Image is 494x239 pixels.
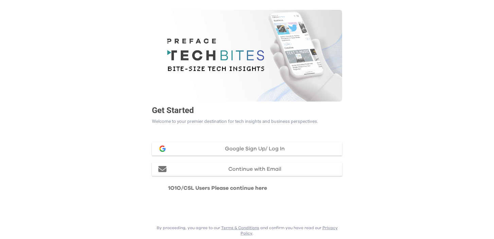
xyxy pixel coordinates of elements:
span: Google Sign Up/ Log In [225,146,285,151]
p: Welcome to your premier destination for tech insights and business perspectives. [152,118,342,125]
a: Terms & Conditions [221,226,259,230]
p: 1O1O/CSL Users Please continue here [168,184,342,192]
p: By proceeding, you agree to our and confirm you have read our . [152,225,342,236]
img: google login [158,145,166,153]
button: Continue with Email [152,162,342,176]
h1: Get Started [152,106,342,115]
button: google loginGoogle Sign Up/ Log In [152,142,342,155]
img: techbites [152,10,342,102]
span: Continue with Email [228,166,281,172]
a: Privacy Policy [241,226,338,235]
